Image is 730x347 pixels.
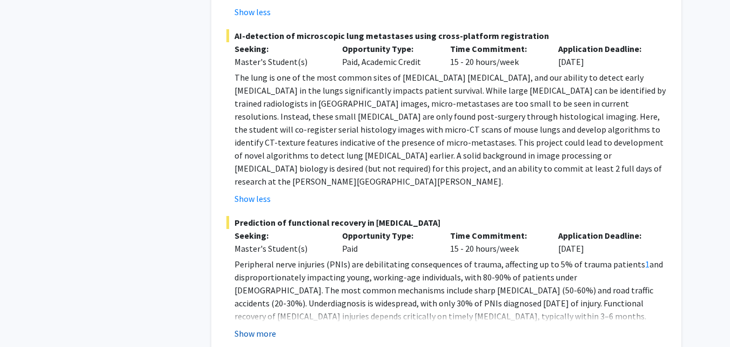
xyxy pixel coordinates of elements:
[550,42,658,68] div: [DATE]
[226,29,666,42] span: AI-detection of microscopic lung metastases using cross-platform registration
[442,229,550,255] div: 15 - 20 hours/week
[226,216,666,229] span: Prediction of functional recovery in [MEDICAL_DATA]
[235,71,666,188] p: The lung is one of the most common sites of [MEDICAL_DATA] [MEDICAL_DATA], and our ability to det...
[550,229,658,255] div: [DATE]
[235,42,326,55] p: Seeking:
[334,42,442,68] div: Paid, Academic Credit
[235,327,276,340] button: Show more
[558,229,650,242] p: Application Deadline:
[235,259,645,270] span: Peripheral nerve injuries (PNIs) are debilitating consequences of trauma, affecting up to 5% of t...
[450,42,542,55] p: Time Commitment:
[235,192,271,205] button: Show less
[342,229,434,242] p: Opportunity Type:
[558,42,650,55] p: Application Deadline:
[334,229,442,255] div: Paid
[235,242,326,255] div: Master's Student(s)
[235,259,663,322] span: and disproportionately impacting young, working-age individuals, with 80-90% of patients under [D...
[342,42,434,55] p: Opportunity Type:
[235,5,271,18] button: Show less
[235,229,326,242] p: Seeking:
[450,229,542,242] p: Time Commitment:
[645,259,649,270] a: 1
[442,42,550,68] div: 15 - 20 hours/week
[8,298,46,339] iframe: Chat
[235,55,326,68] div: Master's Student(s)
